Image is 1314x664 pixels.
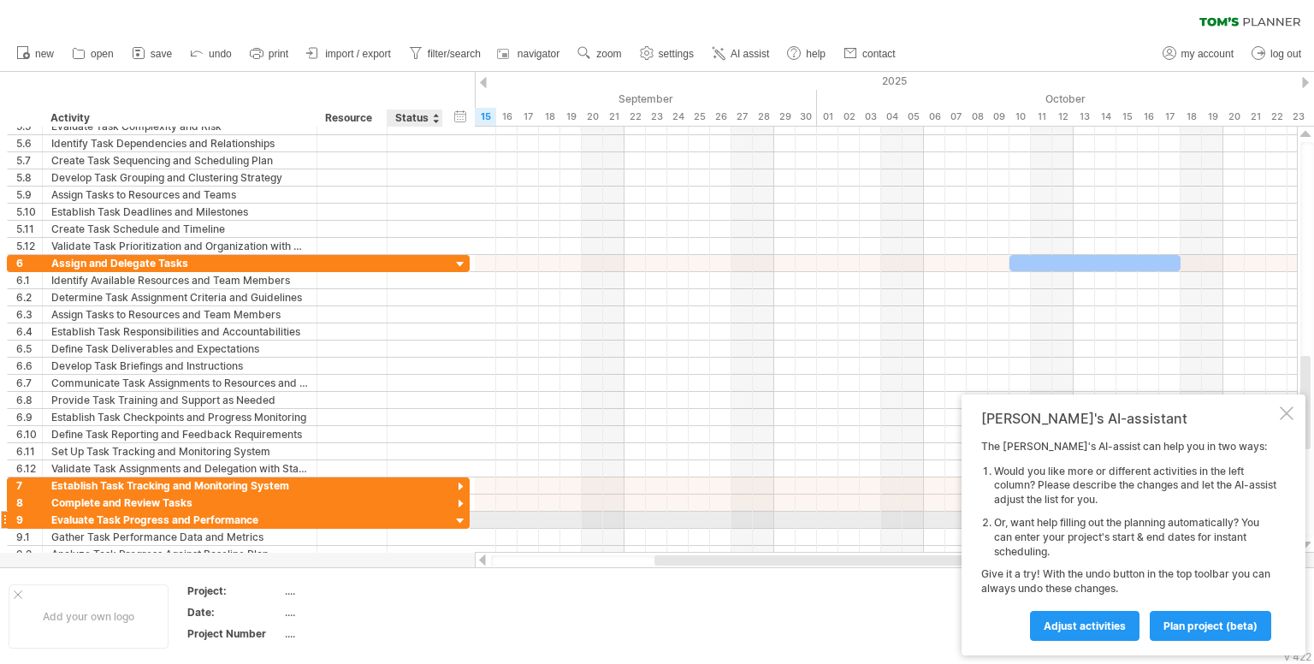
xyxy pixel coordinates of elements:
div: Identify Available Resources and Team Members [51,272,308,288]
div: Wednesday, 17 September 2025 [518,108,539,126]
div: [PERSON_NAME]'s AI-assistant [981,410,1276,427]
a: Adjust activities [1030,611,1139,641]
div: Wednesday, 15 October 2025 [1116,108,1138,126]
div: Assign Tasks to Resources and Teams [51,187,308,203]
span: my account [1181,48,1234,60]
a: import / export [302,43,396,65]
div: 9.2 [16,546,42,562]
a: my account [1158,43,1239,65]
li: Would you like more or different activities in the left column? Please describe the changes and l... [994,465,1276,507]
div: Friday, 10 October 2025 [1009,108,1031,126]
div: 6.7 [16,375,42,391]
div: Wednesday, 22 October 2025 [1266,108,1287,126]
a: contact [839,43,901,65]
span: undo [209,48,232,60]
div: Set Up Task Tracking and Monitoring System [51,443,308,459]
div: .... [285,584,429,598]
div: Validate Task Prioritization and Organization with Stakeholders [51,238,308,254]
div: 6.9 [16,409,42,425]
div: Friday, 26 September 2025 [710,108,731,126]
div: 7 [16,477,42,494]
div: Friday, 17 October 2025 [1159,108,1181,126]
div: September 2025 [175,90,817,108]
div: Tuesday, 7 October 2025 [945,108,967,126]
div: Thursday, 23 October 2025 [1287,108,1309,126]
span: save [151,48,172,60]
div: Establish Task Deadlines and Milestones [51,204,308,220]
div: Monday, 20 October 2025 [1223,108,1245,126]
div: The [PERSON_NAME]'s AI-assist can help you in two ways: Give it a try! With the undo button in th... [981,440,1276,640]
div: 5.7 [16,152,42,169]
div: 6.10 [16,426,42,442]
div: 6.8 [16,392,42,408]
div: Sunday, 21 September 2025 [603,108,624,126]
div: 5.8 [16,169,42,186]
span: navigator [518,48,559,60]
div: Sunday, 19 October 2025 [1202,108,1223,126]
div: Friday, 19 September 2025 [560,108,582,126]
div: Create Task Schedule and Timeline [51,221,308,237]
div: 6.4 [16,323,42,340]
div: Saturday, 18 October 2025 [1181,108,1202,126]
div: Assign and Delegate Tasks [51,255,308,271]
div: Activity [50,110,307,127]
div: Validate Task Assignments and Delegation with Stakeholders [51,460,308,477]
div: Establish Task Checkpoints and Progress Monitoring [51,409,308,425]
div: Thursday, 25 September 2025 [689,108,710,126]
div: Saturday, 27 September 2025 [731,108,753,126]
span: open [91,48,114,60]
div: 6 [16,255,42,271]
div: Thursday, 2 October 2025 [838,108,860,126]
div: 9 [16,512,42,528]
div: Communicate Task Assignments to Resources and Team Members [51,375,308,391]
a: filter/search [405,43,486,65]
span: AI assist [731,48,769,60]
div: 5.11 [16,221,42,237]
div: Define Task Deliverables and Expectations [51,341,308,357]
span: new [35,48,54,60]
div: Identify Task Dependencies and Relationships [51,135,308,151]
div: Project: [187,584,281,598]
div: 6.6 [16,358,42,374]
div: Determine Task Assignment Criteria and Guidelines [51,289,308,305]
span: zoom [596,48,621,60]
div: Monday, 6 October 2025 [924,108,945,126]
li: Or, want help filling out the planning automatically? You can enter your project's start & end da... [994,516,1276,559]
a: save [127,43,177,65]
span: settings [659,48,694,60]
div: Saturday, 4 October 2025 [881,108,903,126]
span: Adjust activities [1044,620,1126,632]
div: Monday, 29 September 2025 [774,108,796,126]
div: Monday, 13 October 2025 [1074,108,1095,126]
div: Develop Task Grouping and Clustering Strategy [51,169,308,186]
a: zoom [573,43,626,65]
div: Establish Task Responsibilities and Accountabilities [51,323,308,340]
span: plan project (beta) [1163,620,1258,632]
span: print [269,48,288,60]
div: Friday, 3 October 2025 [860,108,881,126]
div: Saturday, 11 October 2025 [1031,108,1052,126]
div: Resource [325,110,377,127]
div: Tuesday, 16 September 2025 [496,108,518,126]
div: Establish Task Tracking and Monitoring System [51,477,308,494]
span: import / export [325,48,391,60]
a: navigator [494,43,565,65]
span: contact [862,48,896,60]
div: Tuesday, 21 October 2025 [1245,108,1266,126]
div: Assign Tasks to Resources and Team Members [51,306,308,323]
div: v 422 [1284,650,1311,663]
div: .... [285,626,429,641]
div: Tuesday, 14 October 2025 [1095,108,1116,126]
div: Status [395,110,433,127]
a: undo [186,43,237,65]
a: help [783,43,831,65]
span: log out [1270,48,1301,60]
div: Gather Task Performance Data and Metrics [51,529,308,545]
div: 5.9 [16,187,42,203]
a: print [246,43,293,65]
div: 5.6 [16,135,42,151]
div: Thursday, 16 October 2025 [1138,108,1159,126]
div: Wednesday, 1 October 2025 [817,108,838,126]
a: settings [636,43,699,65]
div: Sunday, 28 September 2025 [753,108,774,126]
